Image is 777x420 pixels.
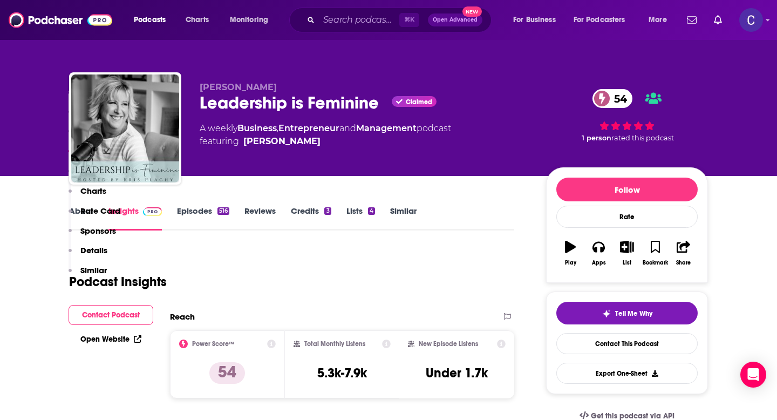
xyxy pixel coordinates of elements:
[390,206,417,231] a: Similar
[567,11,641,29] button: open menu
[399,13,419,27] span: ⌘ K
[462,6,482,17] span: New
[406,99,432,105] span: Claimed
[80,226,116,236] p: Sponsors
[739,8,763,32] span: Logged in as publicityxxtina
[317,365,367,381] h3: 5.3k-7.9k
[582,134,611,142] span: 1 person
[80,206,120,216] p: Rate Card
[299,8,502,32] div: Search podcasts, credits, & more...
[126,11,180,29] button: open menu
[615,309,652,318] span: Tell Me Why
[740,362,766,388] div: Open Intercom Messenger
[546,82,708,149] div: 54 1 personrated this podcast
[244,206,276,231] a: Reviews
[643,260,668,266] div: Bookmark
[80,265,107,275] p: Similar
[200,122,451,148] div: A weekly podcast
[346,206,375,231] a: Lists4
[739,8,763,32] img: User Profile
[592,89,632,108] a: 54
[69,226,116,246] button: Sponsors
[623,260,631,266] div: List
[602,309,611,318] img: tell me why sparkle
[69,206,120,226] button: Rate Card
[222,11,282,29] button: open menu
[278,123,339,133] a: Entrepreneur
[69,265,107,285] button: Similar
[177,206,229,231] a: Episodes516
[428,13,482,26] button: Open AdvancedNew
[556,363,698,384] button: Export One-Sheet
[237,123,277,133] a: Business
[433,17,478,23] span: Open Advanced
[649,12,667,28] span: More
[80,335,141,344] a: Open Website
[419,340,478,348] h2: New Episode Listens
[556,333,698,354] a: Contact This Podcast
[683,11,701,29] a: Show notifications dropdown
[192,340,234,348] h2: Power Score™
[356,123,417,133] a: Management
[592,260,606,266] div: Apps
[339,123,356,133] span: and
[556,302,698,324] button: tell me why sparkleTell Me Why
[134,12,166,28] span: Podcasts
[291,206,331,231] a: Credits3
[641,11,680,29] button: open menu
[710,11,726,29] a: Show notifications dropdown
[230,12,268,28] span: Monitoring
[170,311,195,322] h2: Reach
[9,10,112,30] img: Podchaser - Follow, Share and Rate Podcasts
[277,123,278,133] span: ,
[739,8,763,32] button: Show profile menu
[243,135,321,148] a: Kris Plachy
[319,11,399,29] input: Search podcasts, credits, & more...
[556,234,584,273] button: Play
[217,207,229,215] div: 516
[69,245,107,265] button: Details
[80,245,107,255] p: Details
[209,362,245,384] p: 54
[556,206,698,228] div: Rate
[565,260,576,266] div: Play
[611,134,674,142] span: rated this podcast
[556,178,698,201] button: Follow
[641,234,669,273] button: Bookmark
[603,89,632,108] span: 54
[513,12,556,28] span: For Business
[69,305,153,325] button: Contact Podcast
[613,234,641,273] button: List
[426,365,488,381] h3: Under 1.7k
[186,12,209,28] span: Charts
[304,340,365,348] h2: Total Monthly Listens
[574,12,625,28] span: For Podcasters
[368,207,375,215] div: 4
[71,74,179,182] img: Leadership is Feminine
[506,11,569,29] button: open menu
[324,207,331,215] div: 3
[670,234,698,273] button: Share
[179,11,215,29] a: Charts
[676,260,691,266] div: Share
[200,135,451,148] span: featuring
[584,234,612,273] button: Apps
[200,82,277,92] span: [PERSON_NAME]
